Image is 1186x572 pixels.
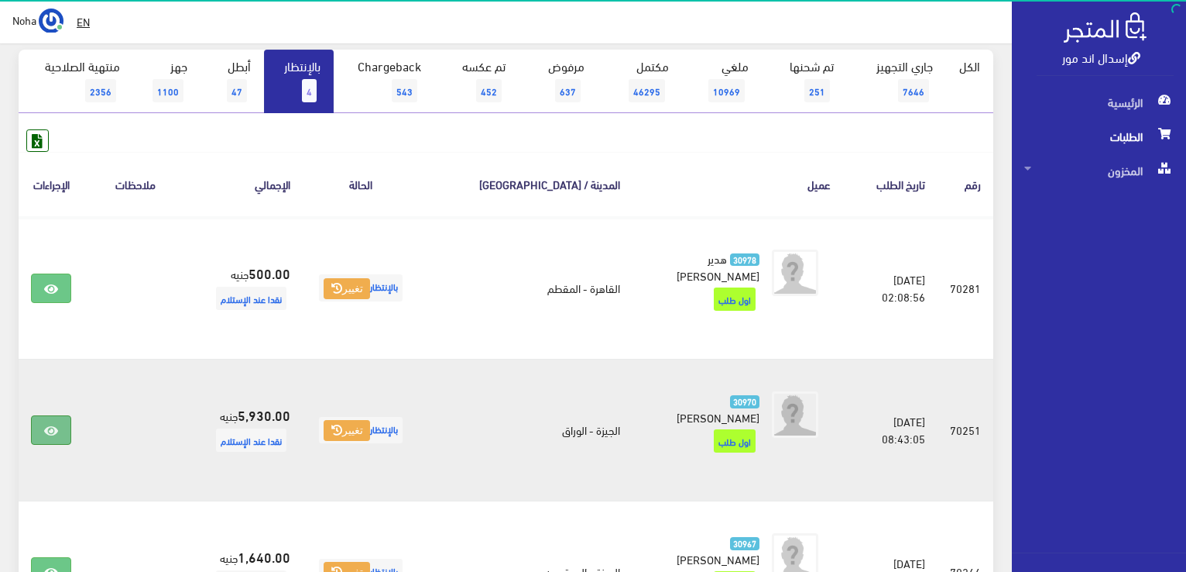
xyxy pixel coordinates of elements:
[187,217,303,360] td: جنيه
[1024,153,1174,188] span: المخزون
[1024,119,1174,153] span: الطلبات
[153,79,183,102] span: 1100
[319,417,402,444] span: بالإنتظار
[937,359,993,501] td: 70251
[264,50,334,113] a: بالإنتظار4
[227,79,247,102] span: 47
[12,8,63,33] a: ... Noha
[419,152,633,216] th: المدينة / [GEOGRAPHIC_DATA]
[85,79,116,102] span: 2356
[201,50,264,113] a: أبطل47
[519,50,598,113] a: مرفوض637
[598,50,682,113] a: مكتمل46295
[303,152,418,216] th: الحالة
[324,420,369,442] button: تغيير
[1024,85,1174,119] span: الرئيسية
[708,79,745,102] span: 10969
[1012,119,1186,153] a: الطلبات
[730,253,760,267] span: 30978
[1062,46,1140,68] a: إسدال اند مور
[19,152,84,216] th: الإجراءات
[937,152,993,216] th: رقم
[19,50,133,113] a: منتهية الصلاحية2356
[657,533,759,567] a: 30967 [PERSON_NAME]
[77,12,90,31] u: EN
[216,429,286,452] span: نقدا عند الإستلام
[392,79,417,102] span: 543
[302,79,317,102] span: 4
[843,359,937,501] td: [DATE] 08:43:05
[730,537,760,550] span: 30967
[657,391,759,426] a: 30970 [PERSON_NAME]
[419,217,633,360] td: القاهرة - المقطم
[843,152,937,216] th: تاريخ الطلب
[324,278,369,300] button: تغيير
[772,391,818,438] img: avatar.png
[677,548,759,570] span: [PERSON_NAME]
[19,466,77,525] iframe: Drift Widget Chat Controller
[898,79,929,102] span: 7646
[730,395,760,408] span: 30970
[682,50,762,113] a: ملغي10969
[632,152,843,216] th: عميل
[843,217,937,360] td: [DATE] 02:08:56
[714,429,756,453] span: اول طلب
[1064,12,1147,43] img: .
[1012,153,1186,188] a: المخزون
[714,288,756,311] span: اول طلب
[677,406,759,428] span: [PERSON_NAME]
[657,250,759,284] a: 30978 هدير [PERSON_NAME]
[39,9,63,33] img: ...
[772,250,818,296] img: avatar.png
[187,152,303,216] th: اﻹجمالي
[629,79,665,102] span: 46295
[70,8,96,36] a: EN
[249,263,290,283] strong: 500.00
[133,50,201,113] a: جهز1100
[319,274,402,302] span: بالإنتظار
[847,50,947,113] a: جاري التجهيز7646
[187,359,303,501] td: جنيه
[937,217,993,360] td: 70281
[334,50,434,113] a: Chargeback543
[434,50,519,113] a: تم عكسه452
[419,359,633,501] td: الجيزة - الوراق
[12,10,36,29] span: Noha
[804,79,830,102] span: 251
[238,546,290,567] strong: 1,640.00
[677,247,759,286] span: هدير [PERSON_NAME]
[238,405,290,425] strong: 5,930.00
[762,50,847,113] a: تم شحنها251
[946,50,993,82] a: الكل
[555,79,581,102] span: 637
[476,79,502,102] span: 452
[84,152,187,216] th: ملاحظات
[216,287,286,310] span: نقدا عند الإستلام
[1012,85,1186,119] a: الرئيسية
